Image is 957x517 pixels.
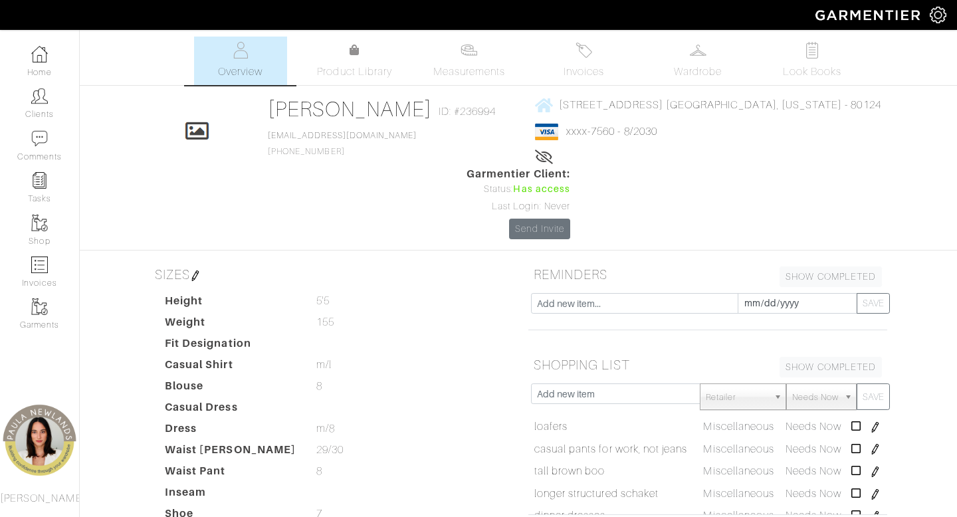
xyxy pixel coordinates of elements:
h5: REMINDERS [528,261,887,288]
span: Has access [513,182,570,197]
img: pen-cf24a1663064a2ec1b9c1bd2387e9de7a2fa800b781884d57f21acf72779bad2.png [870,422,881,433]
span: Measurements [433,64,506,80]
span: 5'5 [316,293,330,309]
dt: Blouse [155,378,306,399]
a: longer structured schaket [534,486,659,502]
span: Miscellaneous [703,488,774,500]
a: SHOW COMPLETED [780,357,882,377]
dt: Height [155,293,306,314]
a: SHOW COMPLETED [780,266,882,287]
a: [EMAIL_ADDRESS][DOMAIN_NAME] [268,131,417,140]
dt: Weight [155,314,306,336]
span: [PHONE_NUMBER] [268,131,417,156]
dt: Casual Dress [155,399,306,421]
img: clients-icon-6bae9207a08558b7cb47a8932f037763ab4055f8c8b6bfacd5dc20c3e0201464.png [31,88,48,104]
span: Invoices [564,64,604,80]
span: ID: #236994 [439,104,496,120]
dt: Dress [155,421,306,442]
img: garments-icon-b7da505a4dc4fd61783c78ac3ca0ef83fa9d6f193b1c9dc38574b1d14d53ca28.png [31,298,48,315]
img: garments-icon-b7da505a4dc4fd61783c78ac3ca0ef83fa9d6f193b1c9dc38574b1d14d53ca28.png [31,215,48,231]
img: wardrobe-487a4870c1b7c33e795ec22d11cfc2ed9d08956e64fb3008fe2437562e282088.svg [690,42,706,58]
img: reminder-icon-8004d30b9f0a5d33ae49ab947aed9ed385cf756f9e5892f1edd6e32f2345188e.png [31,172,48,189]
a: Product Library [308,43,401,80]
span: Overview [218,64,263,80]
span: Needs Now [786,443,841,455]
span: Needs Now [786,421,841,433]
span: [STREET_ADDRESS] [GEOGRAPHIC_DATA], [US_STATE] - 80124 [559,99,881,111]
dt: Waist Pant [155,463,306,484]
div: Last Login: Never [467,199,570,214]
span: 8 [316,463,322,479]
a: tall brown boo [534,463,605,479]
dt: Casual Shirt [155,357,306,378]
h5: SHOPPING LIST [528,352,887,378]
span: Needs Now [792,384,839,411]
dt: Fit Designation [155,336,306,357]
img: pen-cf24a1663064a2ec1b9c1bd2387e9de7a2fa800b781884d57f21acf72779bad2.png [870,444,881,455]
div: Status: [467,182,570,197]
span: Miscellaneous [703,465,774,477]
h5: SIZES [150,261,508,288]
span: Needs Now [786,465,841,477]
input: Add new item [531,383,700,404]
span: Miscellaneous [703,421,774,433]
span: m/8 [316,421,335,437]
span: Retailer [706,384,768,411]
a: Wardrobe [651,37,744,85]
img: orders-icon-0abe47150d42831381b5fb84f609e132dff9fe21cb692f30cb5eec754e2cba89.png [31,257,48,273]
img: orders-27d20c2124de7fd6de4e0e44c1d41de31381a507db9b33961299e4e07d508b8c.svg [576,42,592,58]
span: Needs Now [786,488,841,500]
a: xxxx-7560 - 8/2030 [566,126,657,138]
img: dashboard-icon-dbcd8f5a0b271acd01030246c82b418ddd0df26cd7fceb0bd07c9910d44c42f6.png [31,46,48,62]
img: pen-cf24a1663064a2ec1b9c1bd2387e9de7a2fa800b781884d57f21acf72779bad2.png [870,466,881,477]
span: 29/30 [316,442,344,458]
button: SAVE [857,383,890,410]
img: pen-cf24a1663064a2ec1b9c1bd2387e9de7a2fa800b781884d57f21acf72779bad2.png [870,489,881,500]
span: Look Books [783,64,842,80]
dt: Waist [PERSON_NAME] [155,442,306,463]
img: basicinfo-40fd8af6dae0f16599ec9e87c0ef1c0a1fdea2edbe929e3d69a839185d80c458.svg [232,42,249,58]
img: garmentier-logo-header-white-b43fb05a5012e4ada735d5af1a66efaba907eab6374d6393d1fbf88cb4ef424d.png [809,3,930,27]
a: [STREET_ADDRESS] [GEOGRAPHIC_DATA], [US_STATE] - 80124 [535,96,881,113]
a: Overview [194,37,287,85]
span: 155 [316,314,334,330]
a: loafers [534,419,568,435]
span: Garmentier Client: [467,166,570,182]
dt: Inseam [155,484,306,506]
a: Invoices [537,37,630,85]
a: [PERSON_NAME] [268,97,432,121]
img: comment-icon-a0a6a9ef722e966f86d9cbdc48e553b5cf19dbc54f86b18d962a5391bc8f6eb6.png [31,130,48,147]
span: Wardrobe [674,64,722,80]
span: m/l [316,357,332,373]
a: Look Books [766,37,859,85]
span: 8 [316,378,322,394]
img: gear-icon-white-bd11855cb880d31180b6d7d6211b90ccbf57a29d726f0c71d8c61bd08dd39cc2.png [930,7,946,23]
span: Miscellaneous [703,443,774,455]
a: Send Invite [509,219,570,239]
img: pen-cf24a1663064a2ec1b9c1bd2387e9de7a2fa800b781884d57f21acf72779bad2.png [190,270,201,281]
img: todo-9ac3debb85659649dc8f770b8b6100bb5dab4b48dedcbae339e5042a72dfd3cc.svg [804,42,821,58]
span: Product Library [317,64,392,80]
a: Measurements [423,37,516,85]
img: visa-934b35602734be37eb7d5d7e5dbcd2044c359bf20a24dc3361ca3fa54326a8a7.png [535,124,558,140]
a: casual pants for work, not jeans [534,441,688,457]
input: Add new item... [531,293,738,314]
img: measurements-466bbee1fd09ba9460f595b01e5d73f9e2bff037440d3c8f018324cb6cdf7a4a.svg [461,42,477,58]
button: SAVE [857,293,890,314]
